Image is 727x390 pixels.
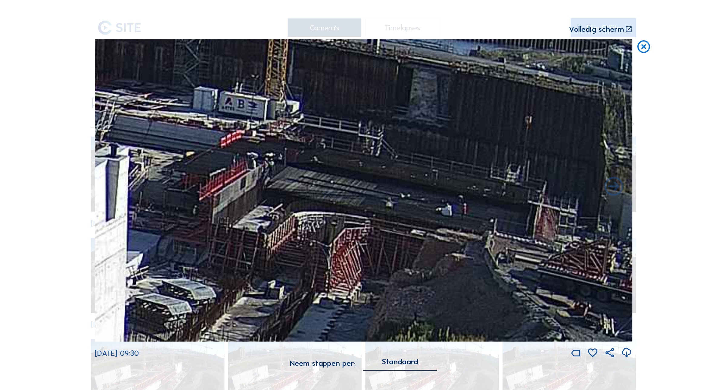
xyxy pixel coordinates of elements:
[382,359,418,365] div: Standaard
[603,176,625,198] i: Back
[363,359,437,370] div: Standaard
[290,359,356,367] div: Neem stappen per:
[569,25,624,33] div: Volledig scherm
[95,39,632,341] img: Image
[95,349,139,358] span: [DATE] 09:30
